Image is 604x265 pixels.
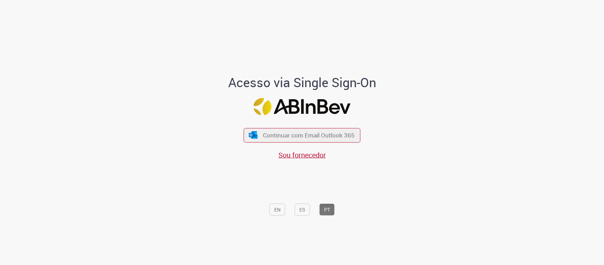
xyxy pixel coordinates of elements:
[204,75,400,90] h1: Acesso via Single Sign-On
[263,131,355,139] span: Continuar com Email Outlook 365
[244,128,361,142] button: ícone Azure/Microsoft 360 Continuar com Email Outlook 365
[295,204,310,216] button: ES
[248,131,258,139] img: ícone Azure/Microsoft 360
[320,204,335,216] button: PT
[270,204,285,216] button: EN
[278,150,326,159] a: Sou fornecedor
[254,98,351,115] img: Logo ABInBev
